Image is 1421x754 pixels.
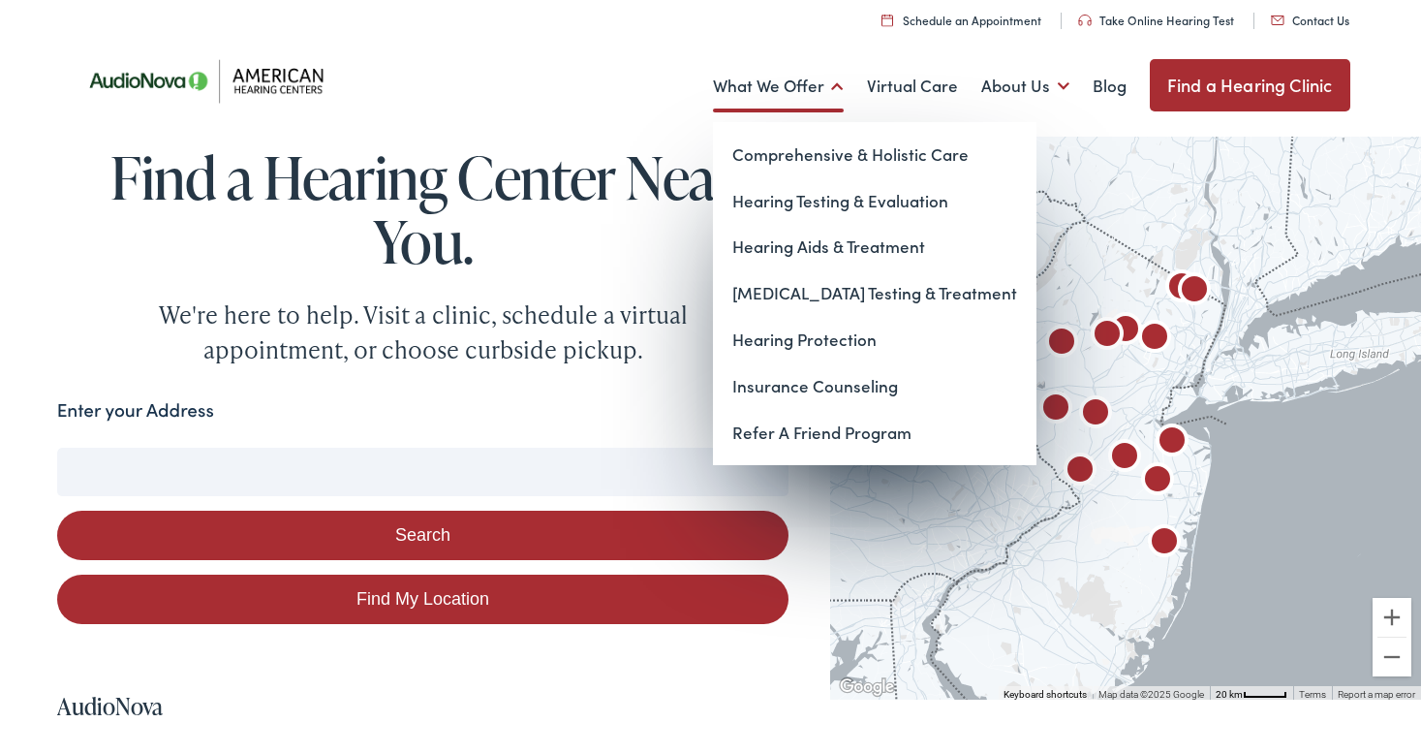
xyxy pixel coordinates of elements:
a: Find My Location [57,575,789,624]
a: [MEDICAL_DATA] Testing & Treatment [713,270,1036,317]
span: Map data ©2025 Google [1098,689,1204,700]
a: Take Online Hearing Test [1078,12,1234,28]
div: AudioNova [1038,321,1085,367]
span: 20 km [1216,689,1243,700]
div: AudioNova [1141,520,1188,567]
button: Map Scale: 20 km per 42 pixels [1210,686,1293,700]
a: Schedule an Appointment [881,12,1041,28]
a: Hearing Testing & Evaluation [713,178,1036,225]
a: Terms (opens in new tab) [1299,689,1326,700]
a: Refer A Friend Program [713,410,1036,456]
div: AudioNova [1171,268,1218,315]
img: utility icon [881,14,893,26]
a: Hearing Aids & Treatment [713,224,1036,270]
button: Search [57,511,789,560]
a: Hearing Protection [713,317,1036,363]
a: Blog [1093,50,1127,122]
div: AudioNova [1134,458,1181,505]
a: Contact Us [1271,12,1349,28]
a: AudioNova [57,690,163,722]
div: AudioNova [1072,392,1119,438]
a: Report a map error [1338,689,1415,700]
div: AudioNova [1033,387,1079,433]
a: Insurance Counseling [713,363,1036,410]
div: AudioNova [1158,266,1205,312]
div: AudioNova [1057,449,1103,495]
input: Enter your address or zip code [57,448,789,496]
img: utility icon [1078,15,1092,26]
div: American Hearing Centers by AudioNova [1131,316,1178,362]
div: AudioNova [1149,420,1195,466]
h1: Find a Hearing Center Near You. [57,145,789,273]
a: Virtual Care [867,50,958,122]
div: We're here to help. Visit a clinic, schedule a virtual appointment, or choose curbside pickup. [113,298,733,367]
a: Find a Hearing Clinic [1150,59,1350,111]
a: What We Offer [713,50,844,122]
div: American Hearing Centers by AudioNova [1084,313,1130,360]
button: Zoom in [1373,598,1411,637]
img: Google [835,675,899,700]
a: About Us [981,50,1069,122]
div: AudioNova [1101,435,1148,482]
button: Keyboard shortcuts [1004,688,1087,702]
div: AudioNova [1102,308,1149,355]
a: Open this area in Google Maps (opens a new window) [835,675,899,700]
img: utility icon [1271,16,1284,25]
button: Zoom out [1373,638,1411,676]
label: Enter your Address [57,396,214,424]
a: Comprehensive & Holistic Care [713,132,1036,178]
